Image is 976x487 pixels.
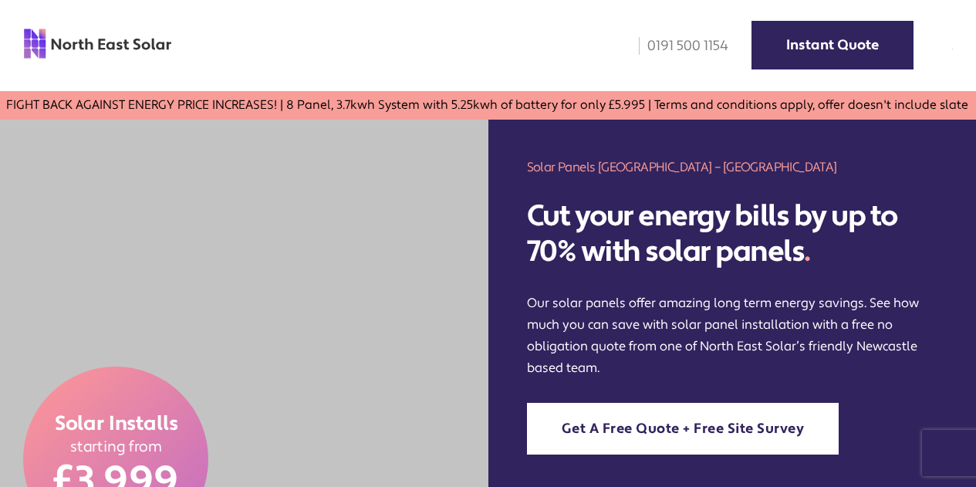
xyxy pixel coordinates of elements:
span: . [804,233,810,270]
h2: Cut your energy bills by up to 70% with solar panels [527,199,938,269]
h1: Solar Panels [GEOGRAPHIC_DATA] – [GEOGRAPHIC_DATA] [527,158,938,176]
img: phone icon [639,37,640,55]
span: Solar Installs [54,411,177,437]
a: 0191 500 1154 [628,37,728,55]
img: north east solar logo [23,28,172,60]
span: starting from [69,437,162,456]
p: Our solar panels offer amazing long term energy savings. See how much you can save with solar pan... [527,293,938,379]
a: Get A Free Quote + Free Site Survey [527,403,839,455]
a: Instant Quote [751,21,914,69]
